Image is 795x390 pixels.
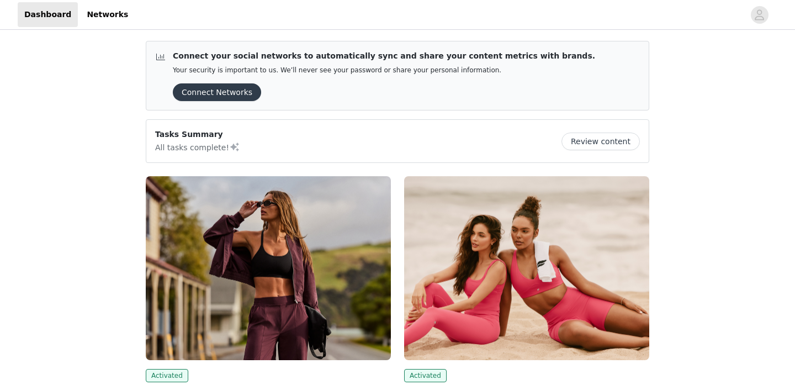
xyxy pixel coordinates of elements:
[754,6,765,24] div: avatar
[146,369,188,382] span: Activated
[155,140,240,154] p: All tasks complete!
[404,369,447,382] span: Activated
[561,133,640,150] button: Review content
[146,176,391,360] img: Fabletics
[155,129,240,140] p: Tasks Summary
[80,2,135,27] a: Networks
[18,2,78,27] a: Dashboard
[173,83,261,101] button: Connect Networks
[404,176,649,360] img: Fabletics
[173,66,595,75] p: Your security is important to us. We’ll never see your password or share your personal information.
[173,50,595,62] p: Connect your social networks to automatically sync and share your content metrics with brands.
